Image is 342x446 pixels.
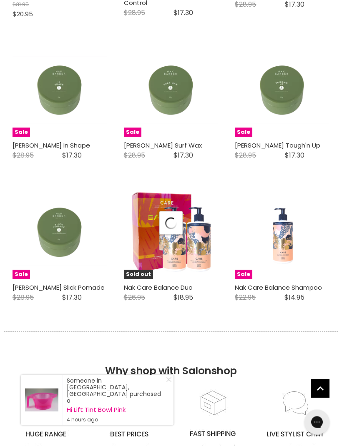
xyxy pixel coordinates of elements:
div: Someone in [GEOGRAPHIC_DATA], [GEOGRAPHIC_DATA] purchased a [67,377,165,423]
a: Nak Care Balance Duo [124,283,193,292]
a: Nak Barber In Shape Sale [13,43,107,138]
span: Sale [235,128,252,138]
img: Nak Barber Surf Wax [124,43,219,138]
h2: Why shop with Salonshop [4,332,338,390]
span: Sold out [124,270,153,280]
a: Visit product page [21,375,63,425]
span: $31.95 [13,1,29,9]
a: Nak Care Balance Shampoo [235,283,322,292]
span: $28.95 [235,151,256,160]
span: $18.95 [174,293,193,303]
a: Nak Care Balance Duo Nak Care Balance Duo Sold out [124,185,219,280]
iframe: Gorgias live chat messenger [300,407,334,438]
a: [PERSON_NAME] In Shape [13,141,90,150]
svg: Close Icon [166,377,171,382]
img: Nak Barber In Shape [13,43,107,138]
span: $28.95 [124,8,145,18]
a: Nak Care Balance Shampoo Sale [235,185,329,280]
img: Nak Care Balance Shampoo [271,185,294,280]
span: $26.95 [124,293,145,303]
span: Sale [235,270,252,280]
img: Nak Barber Tough'n Up [235,43,329,138]
a: [PERSON_NAME] Surf Wax [124,141,202,150]
a: Hi Lift Tint Bowl Pink [67,406,165,413]
span: Sale [124,128,141,138]
span: $22.95 [235,293,256,303]
a: Back to top [311,379,329,398]
span: $28.95 [124,151,145,160]
span: Back to top [311,379,329,401]
span: $17.30 [62,293,82,303]
img: Nak Care Balance Duo [124,185,219,280]
a: Close Notification [163,377,171,386]
span: $28.95 [13,293,34,303]
span: $28.95 [13,151,34,160]
span: $17.30 [285,151,304,160]
span: $17.30 [174,8,193,18]
small: 4 hours ago [67,416,165,423]
span: $17.30 [174,151,193,160]
a: Nak Barber Surf Wax Sale [124,43,219,138]
a: Nak Barber Tough'n Up Sale [235,43,329,138]
span: Sale [13,128,30,138]
span: $14.95 [284,293,304,303]
span: $17.30 [62,151,82,160]
a: [PERSON_NAME] Slick Pomade [13,283,105,292]
span: Sale [13,270,30,280]
a: [PERSON_NAME] Tough'n Up [235,141,320,150]
img: Nak Barber Slick Pomade [13,185,107,280]
a: Nak Barber Slick Pomade Sale [13,185,107,280]
span: $20.95 [13,10,33,19]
